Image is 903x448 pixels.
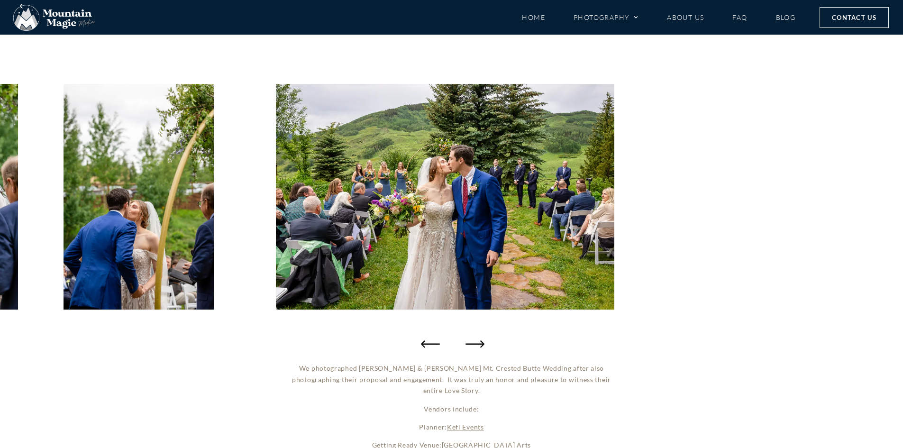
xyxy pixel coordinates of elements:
[289,403,615,415] p: Vendors include:
[276,84,614,310] div: 7 / 64
[464,334,483,353] div: Next slide
[421,334,440,353] div: Previous slide
[522,9,545,26] a: Home
[820,7,889,28] a: Contact Us
[447,423,484,431] a: Kefi Events
[776,9,796,26] a: Blog
[732,9,747,26] a: FAQ
[276,84,614,310] img: kiss down the aisle Mt. CB Wedding Garden Crested Butte photographer Gunnison photographers Color...
[289,363,615,396] p: We photographed [PERSON_NAME] & [PERSON_NAME] Mt. Crested Butte Wedding after also photographing ...
[574,9,638,26] a: Photography
[522,9,796,26] nav: Menu
[667,9,704,26] a: About Us
[289,421,615,433] p: Planner:
[13,4,95,31] img: Mountain Magic Media photography logo Crested Butte Photographer
[64,84,214,310] div: 6 / 64
[832,12,876,23] span: Contact Us
[64,84,214,310] img: Mt. CB Wedding Garden weddings venues Kefi Events planner Crested Butte photographer Gunnison pho...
